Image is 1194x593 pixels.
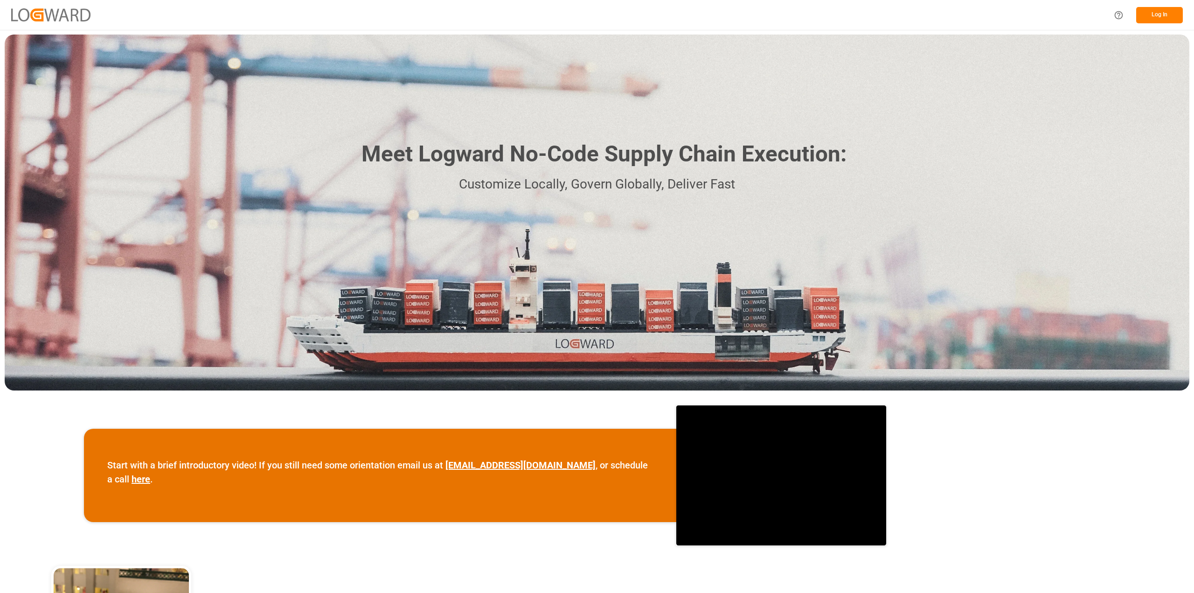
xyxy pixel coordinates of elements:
button: Help Center [1108,5,1129,26]
p: Customize Locally, Govern Globally, Deliver Fast [347,174,847,195]
a: here [132,474,150,485]
h1: Meet Logward No-Code Supply Chain Execution: [361,138,847,171]
img: Logward_new_orange.png [11,8,90,21]
p: Start with a brief introductory video! If you still need some orientation email us at , or schedu... [107,458,653,486]
button: Log In [1136,7,1183,23]
a: [EMAIL_ADDRESS][DOMAIN_NAME] [445,460,596,471]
